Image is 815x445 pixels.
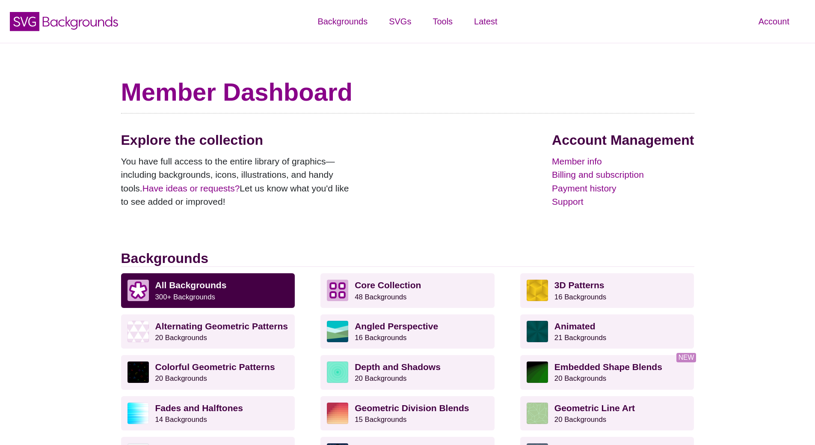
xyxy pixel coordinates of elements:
img: green rave light effect animated background [527,321,548,342]
a: Account [748,9,800,34]
strong: Animated [554,321,596,331]
a: Embedded Shape Blends20 Backgrounds [520,355,694,389]
strong: Geometric Line Art [554,403,635,413]
strong: All Backgrounds [155,280,227,290]
a: 3D Patterns16 Backgrounds [520,273,694,308]
img: green to black rings rippling away from corner [527,361,548,383]
a: Have ideas or requests? [142,183,240,193]
small: 20 Backgrounds [554,374,606,382]
img: red-to-yellow gradient large pixel grid [327,403,348,424]
small: 20 Backgrounds [155,374,207,382]
a: Tools [422,9,463,34]
strong: Angled Perspective [355,321,438,331]
a: Depth and Shadows20 Backgrounds [320,355,495,389]
small: 14 Backgrounds [155,415,207,424]
a: Animated21 Backgrounds [520,314,694,349]
a: Fades and Halftones14 Backgrounds [121,396,295,430]
h2: Account Management [552,132,694,148]
a: Colorful Geometric Patterns20 Backgrounds [121,355,295,389]
img: abstract landscape with sky mountains and water [327,321,348,342]
strong: Embedded Shape Blends [554,362,662,372]
a: Angled Perspective16 Backgrounds [320,314,495,349]
small: 20 Backgrounds [155,334,207,342]
a: Payment history [552,182,694,195]
img: green layered rings within rings [327,361,348,383]
a: Alternating Geometric Patterns20 Backgrounds [121,314,295,349]
a: Member info [552,155,694,168]
img: a rainbow pattern of outlined geometric shapes [127,361,149,383]
a: All Backgrounds 300+ Backgrounds [121,273,295,308]
a: Support [552,195,694,209]
small: 16 Backgrounds [355,334,406,342]
small: 20 Backgrounds [355,374,406,382]
a: SVGs [378,9,422,34]
strong: 3D Patterns [554,280,605,290]
a: Billing and subscription [552,168,694,182]
img: fancy golden cube pattern [527,280,548,301]
strong: Depth and Shadows [355,362,441,372]
h2: Backgrounds [121,250,694,267]
strong: Geometric Division Blends [355,403,469,413]
small: 15 Backgrounds [355,415,406,424]
img: light purple and white alternating triangle pattern [127,321,149,342]
p: You have full access to the entire library of graphics—including backgrounds, icons, illustration... [121,155,356,209]
small: 21 Backgrounds [554,334,606,342]
small: 16 Backgrounds [554,293,606,301]
a: Geometric Line Art20 Backgrounds [520,396,694,430]
strong: Alternating Geometric Patterns [155,321,288,331]
strong: Fades and Halftones [155,403,243,413]
h2: Explore the collection [121,132,356,148]
a: Backgrounds [307,9,378,34]
small: 48 Backgrounds [355,293,406,301]
a: Geometric Division Blends15 Backgrounds [320,396,495,430]
a: Core Collection 48 Backgrounds [320,273,495,308]
strong: Core Collection [355,280,421,290]
h1: Member Dashboard [121,77,694,107]
small: 300+ Backgrounds [155,293,215,301]
a: Latest [463,9,508,34]
small: 20 Backgrounds [554,415,606,424]
img: blue lights stretching horizontally over white [127,403,149,424]
img: geometric web of connecting lines [527,403,548,424]
strong: Colorful Geometric Patterns [155,362,275,372]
